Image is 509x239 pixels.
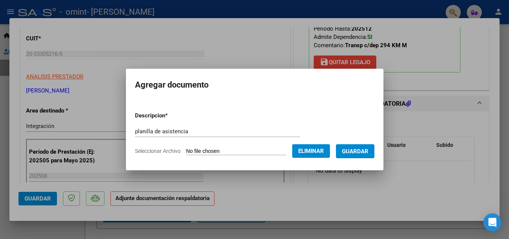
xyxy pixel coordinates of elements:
[135,111,207,120] p: Descripcion
[135,78,374,92] h2: Agregar documento
[298,148,324,154] span: Eliminar
[336,144,374,158] button: Guardar
[483,213,501,231] div: Open Intercom Messenger
[292,144,330,158] button: Eliminar
[342,148,368,155] span: Guardar
[135,148,181,154] span: Seleccionar Archivo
